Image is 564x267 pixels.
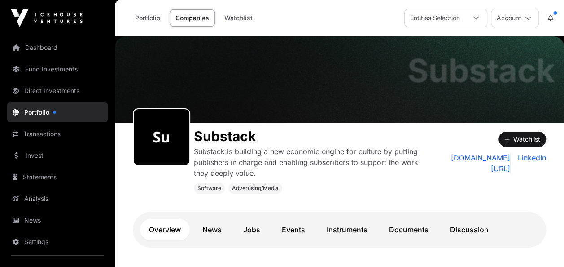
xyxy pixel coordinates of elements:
img: substack435.png [137,113,186,161]
a: Documents [380,219,437,240]
a: Companies [170,9,215,27]
a: Transactions [7,124,108,144]
a: News [193,219,231,240]
span: Advertising/Media [232,185,279,192]
a: Dashboard [7,38,108,58]
a: Invest [7,146,108,165]
a: Portfolio [129,9,166,27]
a: Discussion [441,219,498,240]
button: Watchlist [498,132,546,147]
span: Software [197,185,221,192]
img: Substack [115,36,564,123]
a: Jobs [234,219,269,240]
a: Portfolio [7,102,108,122]
a: Statements [7,167,108,187]
h1: Substack [407,54,555,87]
a: News [7,210,108,230]
button: Account [491,9,539,27]
iframe: Chat Widget [519,224,564,267]
h1: Substack [194,128,435,144]
a: Events [273,219,314,240]
div: Entities Selection [405,9,465,27]
a: Direct Investments [7,81,108,101]
a: [DOMAIN_NAME][URL] [435,152,511,174]
p: Substack is building a new economic engine for culture by putting publishers in charge and enabli... [194,146,435,178]
a: Instruments [318,219,376,240]
nav: Tabs [140,219,539,240]
a: Fund Investments [7,59,108,79]
a: Overview [140,219,190,240]
a: Analysis [7,189,108,209]
a: LinkedIn [514,152,546,174]
a: Settings [7,232,108,252]
a: Watchlist [219,9,258,27]
img: Icehouse Ventures Logo [11,9,83,27]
